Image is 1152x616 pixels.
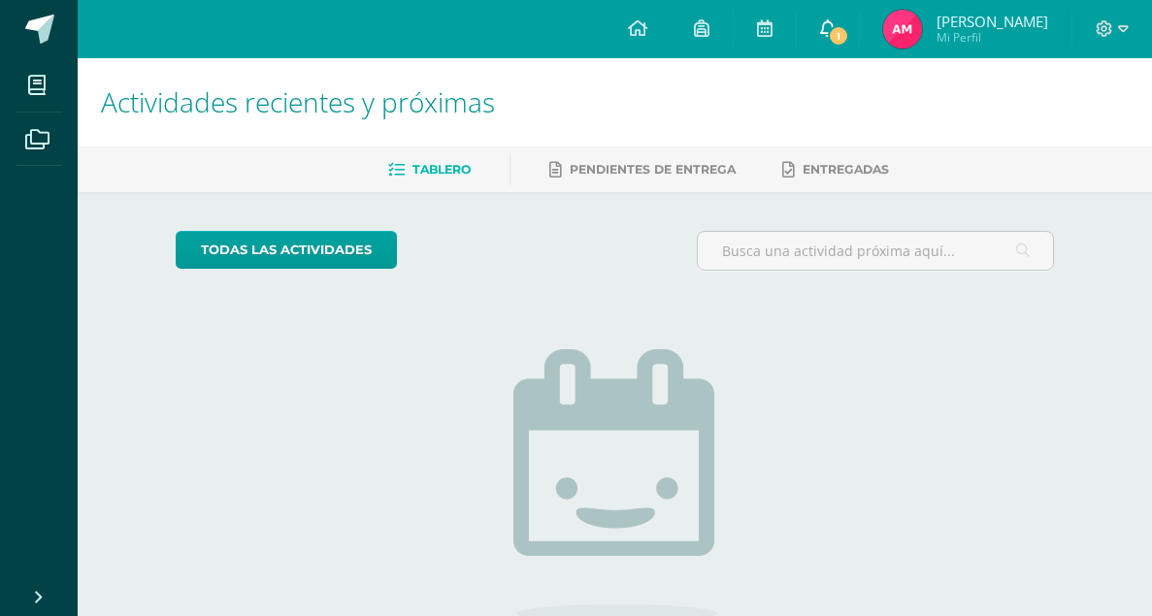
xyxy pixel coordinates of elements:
span: Tablero [412,162,471,177]
span: Pendientes de entrega [570,162,736,177]
a: Tablero [388,154,471,185]
span: Actividades recientes y próximas [101,83,495,120]
a: Entregadas [782,154,889,185]
span: 1 [828,25,849,47]
img: 95a0a37ecc0520e872986056fe9423f9.png [883,10,922,49]
span: Mi Perfil [937,29,1048,46]
a: todas las Actividades [176,231,397,269]
a: Pendientes de entrega [549,154,736,185]
input: Busca una actividad próxima aquí... [698,232,1053,270]
span: [PERSON_NAME] [937,12,1048,31]
span: Entregadas [803,162,889,177]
